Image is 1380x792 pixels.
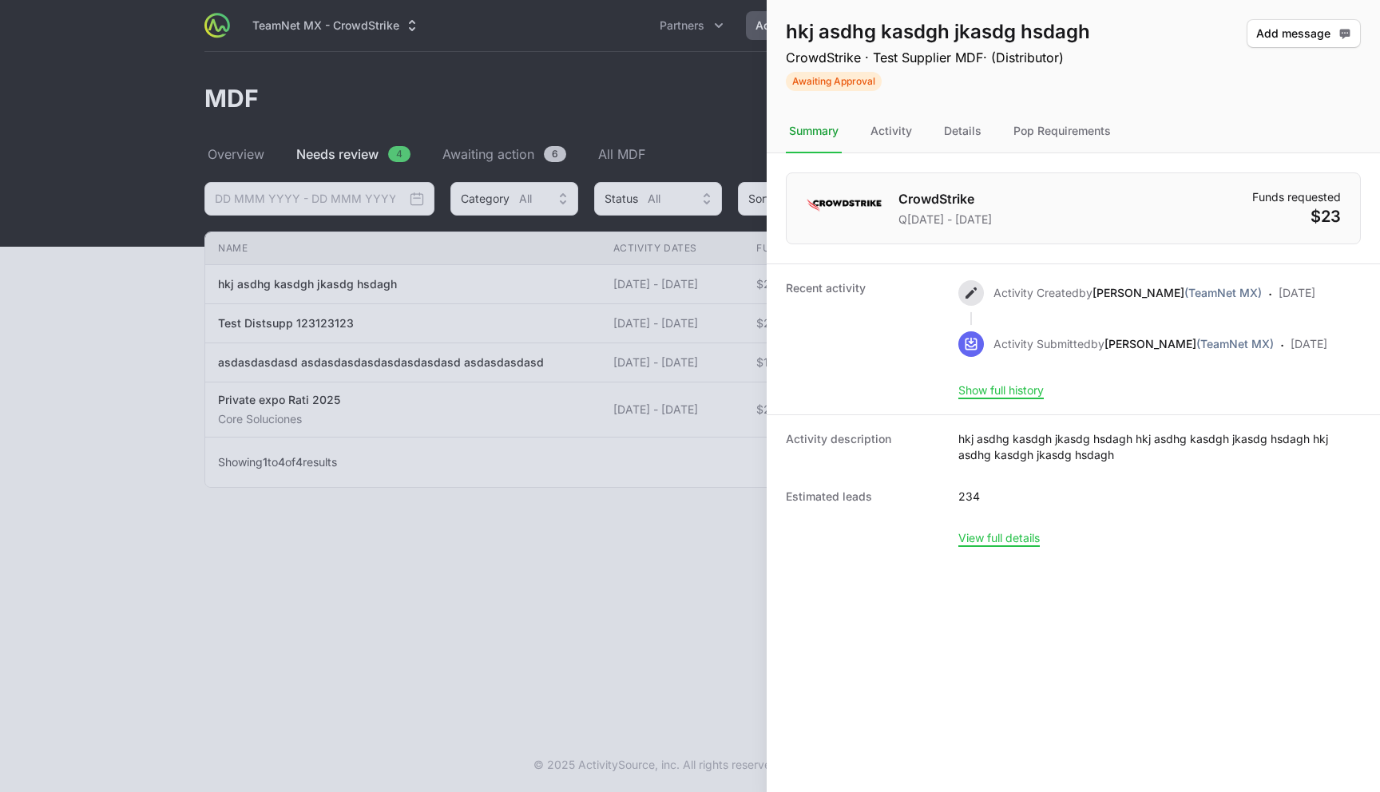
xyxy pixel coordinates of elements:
[1092,286,1262,299] a: [PERSON_NAME](TeamNet MX)
[786,489,939,505] dt: Estimated leads
[958,431,1361,463] dd: hkj asdhg kasdgh jkasdg hsdagh hkj asdhg kasdgh jkasdg hsdagh hkj asdhg kasdgh jkasdg hsdagh
[1196,337,1274,350] span: (TeamNet MX)
[786,70,1090,91] span: Activity Status
[941,110,985,153] div: Details
[1010,110,1114,153] div: Pop Requirements
[767,110,1380,153] nav: Tabs
[1184,286,1262,299] span: (TeamNet MX)
[898,189,992,208] h1: CrowdStrike
[1268,283,1272,306] span: ·
[867,110,915,153] div: Activity
[1279,286,1315,299] time: [DATE]
[898,212,992,228] p: Q[DATE] - [DATE]
[1280,335,1284,357] span: ·
[786,110,842,153] div: Summary
[1104,337,1274,350] a: [PERSON_NAME](TeamNet MX)
[958,280,1327,382] ul: Activity history timeline
[1247,19,1361,91] div: Activity actions
[1291,337,1327,350] time: [DATE]
[993,285,1262,306] p: Activity Created by
[993,336,1274,357] p: Activity Submitted by
[1252,205,1341,228] dd: $23
[1247,19,1361,48] button: Add message
[786,19,1090,45] h1: hkj asdhg kasdgh jkasdg hsdagh
[786,431,939,463] dt: Activity description
[1256,24,1351,43] span: Add message
[958,531,1040,545] button: View full details
[806,189,882,221] img: CrowdStrike
[958,489,980,505] dd: 234
[786,280,939,398] dt: Recent activity
[786,48,1090,67] p: CrowdStrike · Test Supplier MDF · (Distributor)
[958,383,1044,398] button: Show full history
[1252,189,1341,205] dt: Funds requested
